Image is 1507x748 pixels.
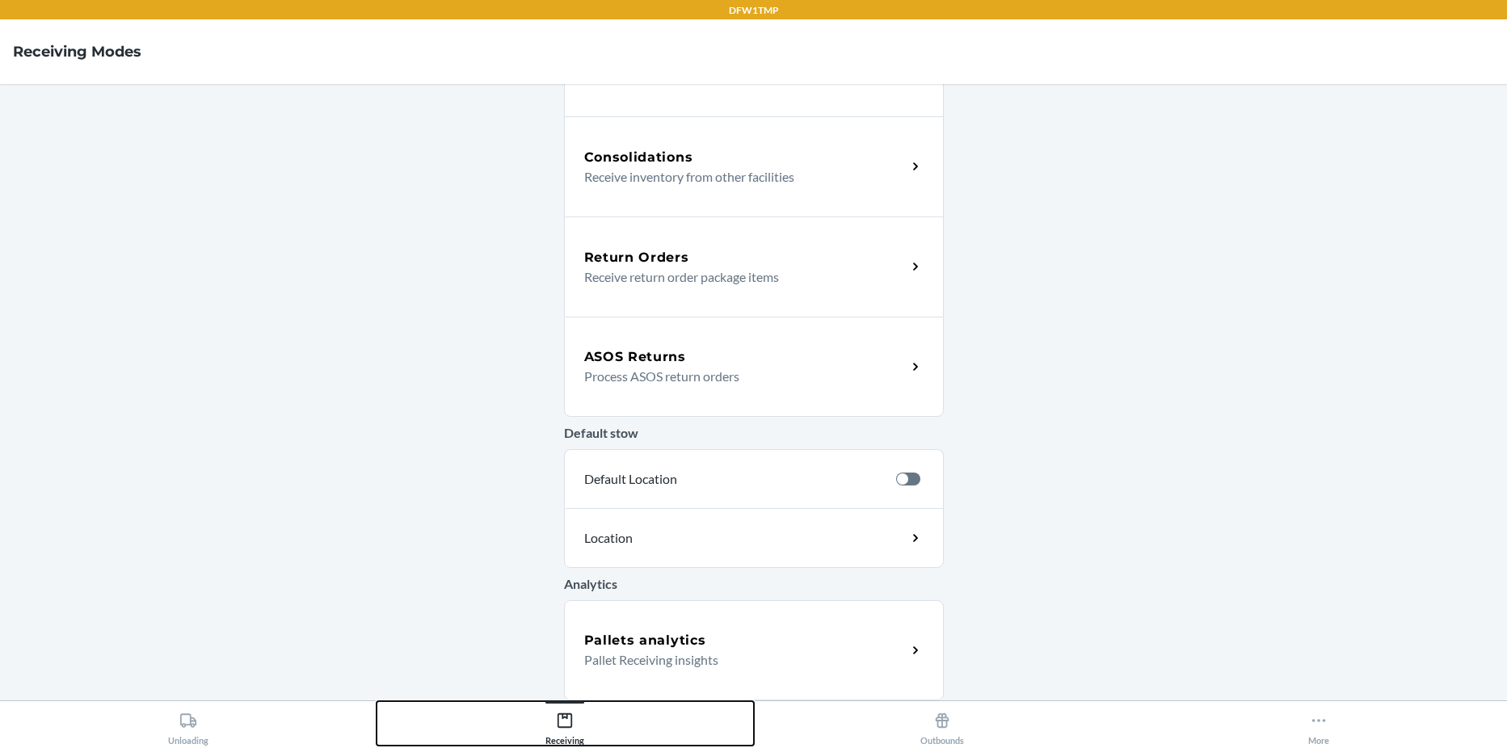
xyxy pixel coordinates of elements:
[564,216,944,317] a: Return OrdersReceive return order package items
[920,705,964,746] div: Outbounds
[168,705,208,746] div: Unloading
[545,705,584,746] div: Receiving
[584,148,693,167] h5: Consolidations
[584,167,894,187] p: Receive inventory from other facilities
[564,116,944,216] a: ConsolidationsReceive inventory from other facilities
[564,574,944,594] p: Analytics
[584,367,894,386] p: Process ASOS return orders
[564,600,944,700] a: Pallets analyticsPallet Receiving insights
[584,248,689,267] h5: Return Orders
[584,347,686,367] h5: ASOS Returns
[564,508,944,568] a: Location
[1308,705,1329,746] div: More
[729,3,779,18] p: DFW1TMP
[13,41,141,62] h4: Receiving Modes
[584,528,775,548] p: Location
[584,650,894,670] p: Pallet Receiving insights
[584,267,894,287] p: Receive return order package items
[564,317,944,417] a: ASOS ReturnsProcess ASOS return orders
[584,631,706,650] h5: Pallets analytics
[564,423,944,443] p: Default stow
[754,701,1130,746] button: Outbounds
[377,701,753,746] button: Receiving
[584,469,883,489] p: Default Location
[1130,701,1507,746] button: More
